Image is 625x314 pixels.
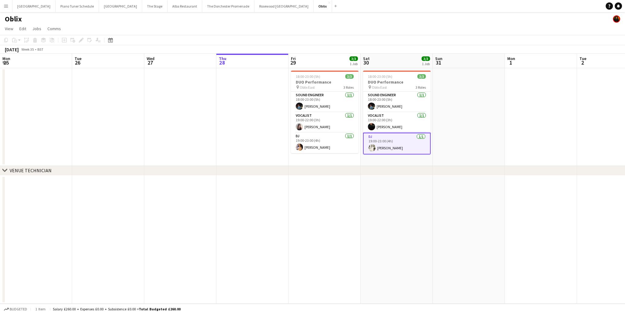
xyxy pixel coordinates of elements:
span: 18:00-23:00 (5h) [368,74,392,79]
span: Week 35 [20,47,35,52]
span: Comms [47,26,61,31]
button: Rosewood [GEOGRAPHIC_DATA] [254,0,314,12]
span: Fri [291,56,296,61]
button: Oblix [314,0,332,12]
a: Edit [17,25,29,33]
span: Sun [435,56,442,61]
span: 28 [218,59,226,66]
app-card-role: Vocalist1/119:00-22:00 (3h)[PERSON_NAME] [291,112,359,133]
app-job-card: 18:00-23:00 (5h)3/3DUO Performance Oblix East3 RolesSound Engineer1/118:00-23:00 (5h)[PERSON_NAME... [363,71,431,154]
app-job-card: 18:00-23:00 (5h)3/3DUO Performance Oblix East3 RolesSound Engineer1/118:00-23:00 (5h)[PERSON_NAME... [291,71,359,153]
span: 3 Roles [343,85,354,90]
h3: DUO Performance [363,79,431,85]
span: 25 [2,59,10,66]
span: 3/3 [349,56,358,61]
span: Budgeted [10,307,27,311]
span: Mon [507,56,515,61]
span: 26 [74,59,81,66]
span: 2 [579,59,586,66]
div: 1 Job [350,62,358,66]
app-card-role: DJ1/119:00-23:00 (4h)[PERSON_NAME] [291,133,359,153]
span: Edit [19,26,26,31]
button: Budgeted [3,306,28,312]
span: 3 Roles [416,85,426,90]
div: VENUE TECHNICIAN [10,167,52,173]
app-card-role: Sound Engineer1/118:00-23:00 (5h)[PERSON_NAME] [363,92,431,112]
app-card-role: Sound Engineer1/118:00-23:00 (5h)[PERSON_NAME] [291,92,359,112]
div: Salary £260.00 + Expenses £0.00 + Subsistence £0.00 = [53,307,180,311]
button: [GEOGRAPHIC_DATA] [99,0,142,12]
span: 1 [506,59,515,66]
span: 30 [362,59,370,66]
h1: Oblix [5,14,22,24]
app-card-role: Vocalist1/119:00-22:00 (3h)[PERSON_NAME] [363,112,431,133]
span: View [5,26,13,31]
span: 29 [290,59,296,66]
button: Alba Restaurant [167,0,202,12]
button: The Dorchester Promenade [202,0,254,12]
button: Piano Tuner Schedule [56,0,99,12]
div: 1 Job [422,62,430,66]
span: 1 item [33,307,48,311]
a: View [2,25,16,33]
span: Total Budgeted £260.00 [139,307,180,311]
a: Jobs [30,25,44,33]
span: 3/3 [422,56,430,61]
div: [DATE] [5,46,19,52]
a: Comms [45,25,63,33]
button: [GEOGRAPHIC_DATA] [12,0,56,12]
span: Tue [75,56,81,61]
app-user-avatar: Celine Amara [613,15,620,23]
span: Wed [147,56,155,61]
span: Thu [219,56,226,61]
h3: DUO Performance [291,79,359,85]
div: BST [37,47,43,52]
span: Mon [2,56,10,61]
span: Sat [363,56,370,61]
button: The Stage [142,0,167,12]
span: Oblix East [300,85,315,90]
span: 3/3 [417,74,426,79]
span: 18:00-23:00 (5h) [296,74,320,79]
span: 3/3 [345,74,354,79]
span: 27 [146,59,155,66]
app-card-role: DJ1/119:00-23:00 (4h)[PERSON_NAME] [363,133,431,154]
span: 31 [434,59,442,66]
span: Jobs [32,26,41,31]
span: Oblix East [372,85,387,90]
span: Tue [579,56,586,61]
